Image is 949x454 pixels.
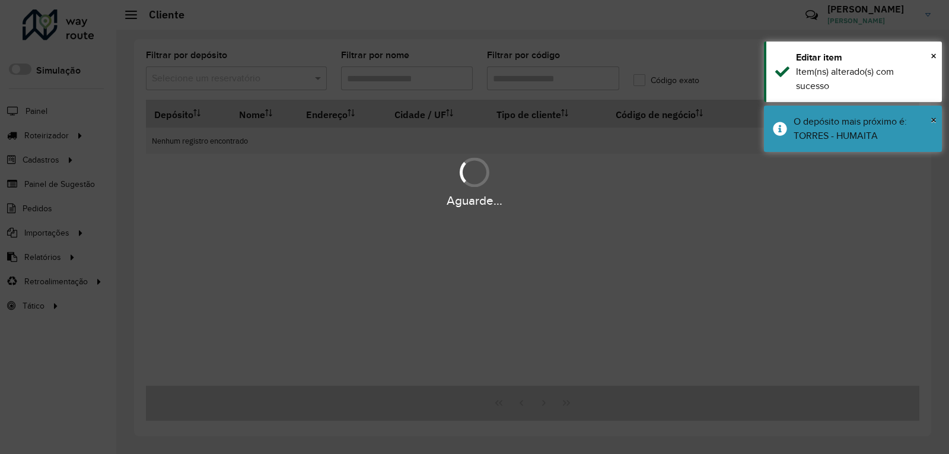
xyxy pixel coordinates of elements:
[796,52,842,62] font: Editar item
[931,49,937,62] font: ×
[447,193,502,207] font: Aguarde...
[794,116,907,141] font: O depósito mais próximo é: TORRES - HUMAITA
[796,50,933,65] div: Editar item
[931,47,937,65] button: Fechar
[931,111,937,129] button: Fechar
[931,113,937,126] font: ×
[796,66,894,91] font: Item(ns) alterado(s) com sucesso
